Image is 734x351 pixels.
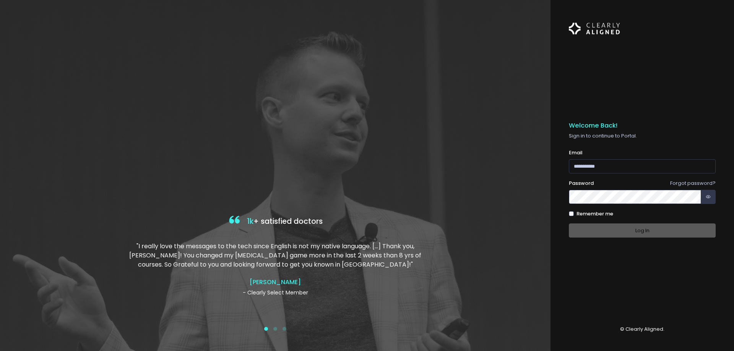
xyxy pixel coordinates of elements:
label: Email [569,149,583,157]
h4: + satisfied doctors [127,214,423,230]
p: "I really love the messages to the tech since English is not my native language. […] Thank you, [... [127,242,423,269]
label: Remember me [576,210,613,218]
p: © Clearly Aligned. [569,325,716,333]
a: Forgot password? [670,180,716,187]
span: 1k [247,216,253,226]
img: Logo Horizontal [569,18,620,39]
p: - Clearly Select Member [127,289,423,297]
h4: [PERSON_NAME] [127,278,423,286]
label: Password [569,180,594,187]
h5: Welcome Back! [569,122,716,129]
p: Sign in to continue to Portal. [569,132,716,140]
